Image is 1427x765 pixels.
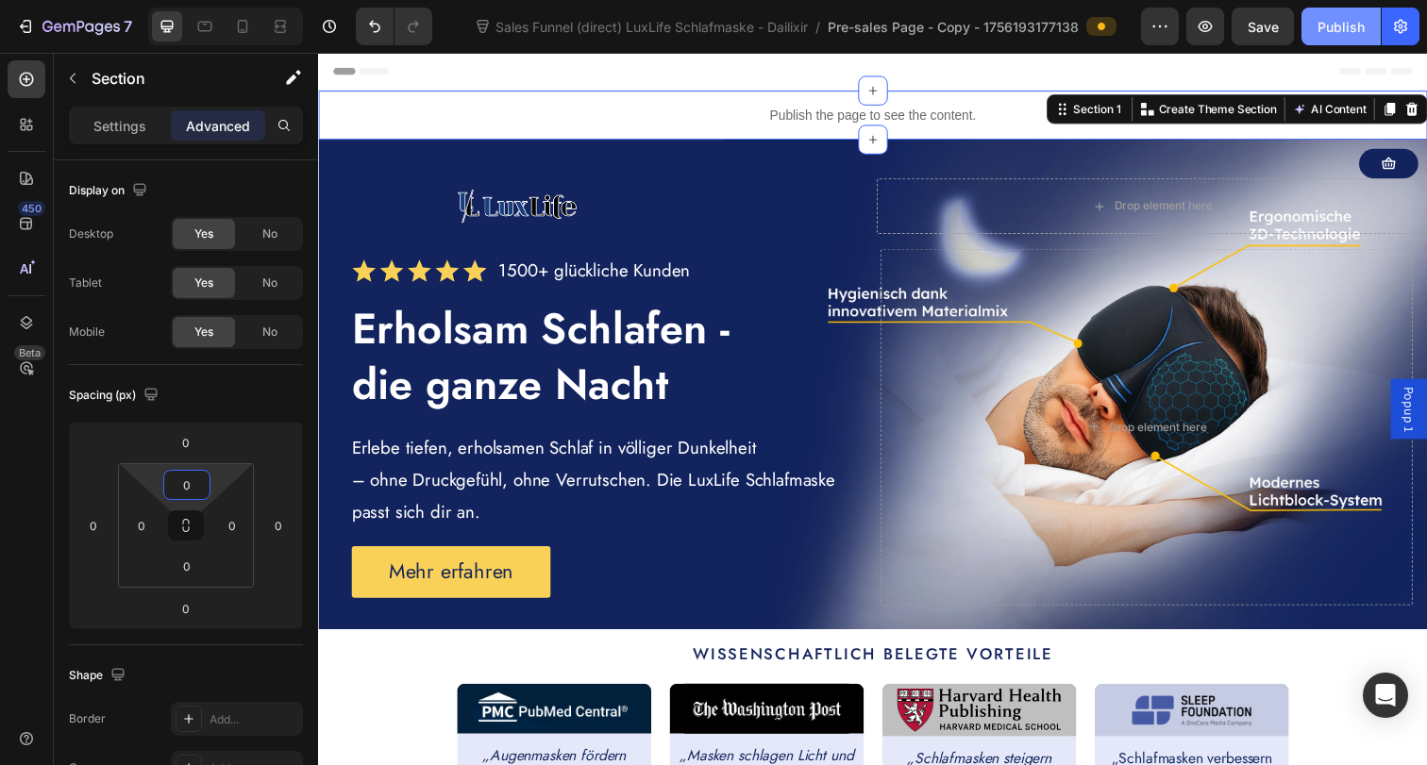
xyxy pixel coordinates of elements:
[218,511,246,540] input: 0px
[127,511,156,540] input: 0px
[69,225,113,242] div: Desktop
[14,345,45,360] div: Beta
[184,211,379,234] p: 1500+ glückliche Kunden
[991,46,1074,69] button: AI Content
[194,324,213,341] span: Yes
[18,201,45,216] div: 450
[318,53,1427,765] iframe: Design area
[186,116,250,136] p: Advanced
[858,49,979,66] p: Create Theme Section
[807,374,907,390] div: Drop element here
[828,17,1079,37] span: Pre-sales Page - Copy - 1756193177138
[34,308,358,370] strong: die ganze Nacht
[264,511,293,540] input: 0
[167,594,205,623] input: 0
[1318,17,1365,37] div: Publish
[34,251,420,313] strong: Erholsam Schlafen -
[374,644,542,695] img: gempages_500410514925421798-c2d32fc3-38ec-45fa-a640-6e224deb789d.jpg
[34,388,557,485] p: Erlebe tiefen, erholsamen Schlaf in völliger Dunkelheit – ohne Druckgefühl, ohne Verrutschen. Die...
[93,116,146,136] p: Settings
[1104,341,1123,387] span: Popup 1
[168,471,206,499] input: 0
[210,711,298,728] div: Add...
[34,504,237,557] a: Mehr erfahren
[69,274,102,291] div: Tablet
[69,178,151,204] div: Display on
[157,649,325,690] img: gempages_500410514925421798-ed4909b9-34f7-4cca-ad33-fad0af957237.png
[69,383,162,408] div: Spacing (px)
[1363,673,1408,718] div: Open Intercom Messenger
[16,605,1116,624] p: Wissenschaftlich belegte Vorteile
[194,274,213,291] span: Yes
[262,324,277,341] span: No
[124,15,132,38] p: 7
[591,649,759,693] img: gempages_500410514925421798-8ed7ce6b-3c9b-4653-b0b2-452eb2b030a9.svg
[69,710,106,727] div: Border
[492,17,812,37] span: Sales Funnel (direct) LuxLife Schlafmaske - Dailixir
[194,225,213,242] span: Yes
[826,644,958,698] img: gempages_500410514925421798-24b80b3d-855b-43ac-990e-c13c41939e89.png
[767,49,823,66] div: Section 1
[356,8,432,45] div: Undo/Redo
[72,511,199,549] p: Mehr erfahren
[142,140,264,174] img: gempages_500410514925421798-5b8b830f-5b32-4e10-b65c-64fa3be48e0d.webp
[8,8,141,45] button: 7
[813,149,913,164] div: Drop element here
[92,67,246,90] p: Section
[1232,8,1294,45] button: Save
[262,225,277,242] span: No
[1248,19,1279,35] span: Save
[1301,8,1381,45] button: Publish
[69,324,105,341] div: Mobile
[262,274,277,291] span: No
[69,663,129,689] div: Shape
[79,511,108,540] input: 0
[815,17,820,37] span: /
[168,552,206,580] input: 0px
[167,428,205,457] input: 0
